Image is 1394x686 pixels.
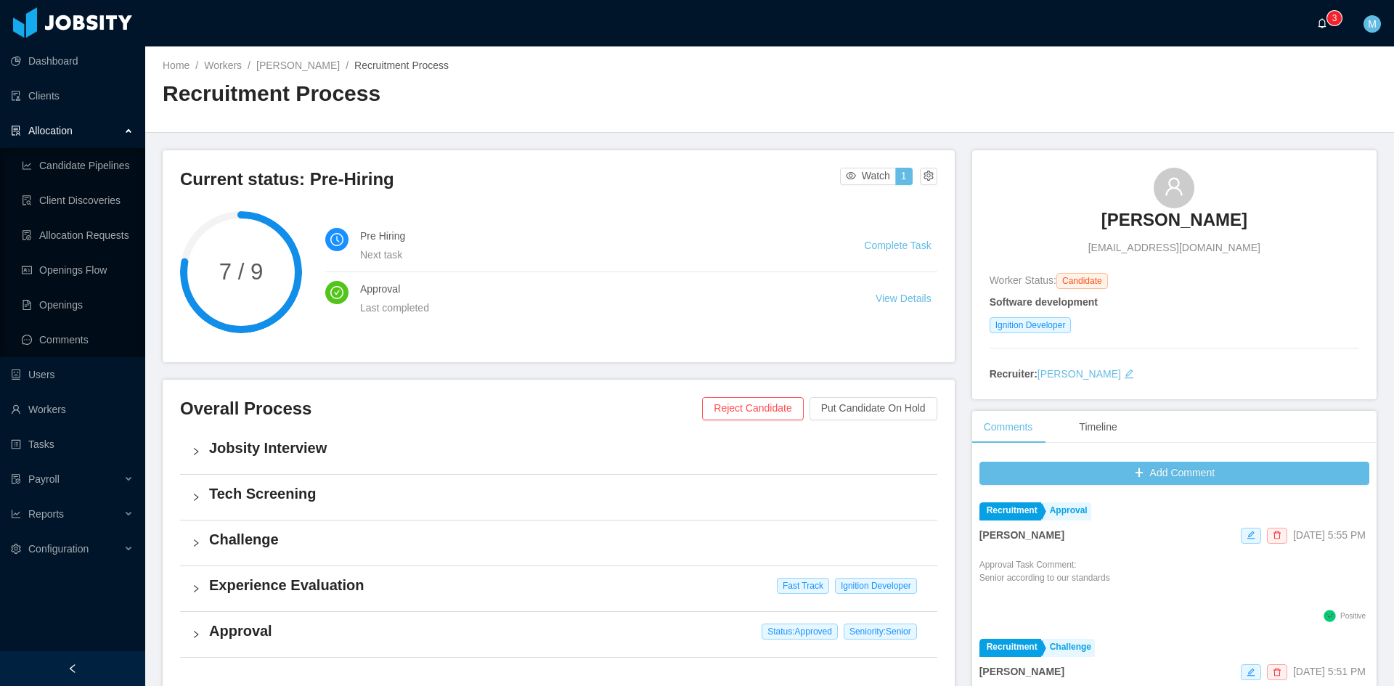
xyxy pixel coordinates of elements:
[990,368,1038,380] strong: Recruiter:
[209,575,926,595] h4: Experience Evaluation
[192,447,200,456] i: icon: right
[1247,531,1255,539] i: icon: edit
[762,624,838,640] span: Status: Approved
[702,397,803,420] button: Reject Candidate
[22,290,134,319] a: icon: file-textOpenings
[180,168,840,191] h3: Current status: Pre-Hiring
[360,281,841,297] h4: Approval
[22,151,134,180] a: icon: line-chartCandidate Pipelines
[1293,529,1366,541] span: [DATE] 5:55 PM
[11,509,21,519] i: icon: line-chart
[180,429,937,474] div: icon: rightJobsity Interview
[1327,11,1342,25] sup: 3
[979,666,1064,677] strong: [PERSON_NAME]
[209,438,926,458] h4: Jobsity Interview
[204,60,242,71] a: Workers
[330,233,343,246] i: icon: clock-circle
[844,624,917,640] span: Seniority: Senior
[920,168,937,185] button: icon: setting
[28,473,60,485] span: Payroll
[209,529,926,550] h4: Challenge
[192,630,200,639] i: icon: right
[1056,273,1108,289] span: Candidate
[1124,369,1134,379] i: icon: edit
[28,508,64,520] span: Reports
[192,493,200,502] i: icon: right
[209,621,926,641] h4: Approval
[11,81,134,110] a: icon: auditClients
[1340,612,1366,620] span: Positive
[1043,639,1095,657] a: Challenge
[1332,11,1337,25] p: 3
[354,60,449,71] span: Recruitment Process
[346,60,348,71] span: /
[979,571,1110,584] p: Senior according to our standards
[777,578,829,594] span: Fast Track
[180,566,937,611] div: icon: rightExperience Evaluation
[256,60,340,71] a: [PERSON_NAME]
[979,502,1041,520] a: Recruitment
[11,544,21,554] i: icon: setting
[192,539,200,547] i: icon: right
[1164,176,1184,197] i: icon: user
[163,79,770,109] h2: Recruitment Process
[330,286,343,299] i: icon: check-circle
[864,240,931,251] a: Complete Task
[180,475,937,520] div: icon: rightTech Screening
[209,483,926,504] h4: Tech Screening
[990,274,1056,286] span: Worker Status:
[192,584,200,593] i: icon: right
[1273,668,1281,677] i: icon: delete
[1368,15,1377,33] span: M
[11,430,134,459] a: icon: profileTasks
[1317,18,1327,28] i: icon: bell
[979,639,1041,657] a: Recruitment
[22,186,134,215] a: icon: file-searchClient Discoveries
[1247,668,1255,677] i: icon: edit
[180,612,937,657] div: icon: rightApproval
[1101,208,1247,240] a: [PERSON_NAME]
[990,296,1098,308] strong: Software development
[990,317,1072,333] span: Ignition Developer
[835,578,917,594] span: Ignition Developer
[1273,531,1281,539] i: icon: delete
[248,60,250,71] span: /
[163,60,189,71] a: Home
[22,325,134,354] a: icon: messageComments
[180,261,302,283] span: 7 / 9
[1067,411,1128,444] div: Timeline
[360,247,829,263] div: Next task
[180,520,937,565] div: icon: rightChallenge
[180,397,702,420] h3: Overall Process
[360,228,829,244] h4: Pre Hiring
[972,411,1045,444] div: Comments
[28,125,73,136] span: Allocation
[1043,502,1091,520] a: Approval
[22,221,134,250] a: icon: file-doneAllocation Requests
[1088,240,1260,256] span: [EMAIL_ADDRESS][DOMAIN_NAME]
[979,462,1369,485] button: icon: plusAdd Comment
[840,168,896,185] button: icon: eyeWatch
[895,168,913,185] button: 1
[1101,208,1247,232] h3: [PERSON_NAME]
[22,256,134,285] a: icon: idcardOpenings Flow
[979,558,1110,606] div: Approval Task Comment:
[1293,666,1366,677] span: [DATE] 5:51 PM
[979,529,1064,541] strong: [PERSON_NAME]
[11,395,134,424] a: icon: userWorkers
[360,300,841,316] div: Last completed
[11,474,21,484] i: icon: file-protect
[1038,368,1121,380] a: [PERSON_NAME]
[28,543,89,555] span: Configuration
[876,293,932,304] a: View Details
[11,126,21,136] i: icon: solution
[11,46,134,75] a: icon: pie-chartDashboard
[810,397,937,420] button: Put Candidate On Hold
[11,360,134,389] a: icon: robotUsers
[195,60,198,71] span: /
